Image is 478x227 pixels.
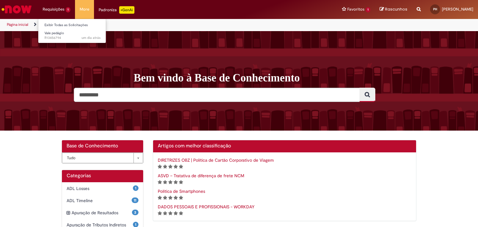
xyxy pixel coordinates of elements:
[72,210,132,216] span: Apuração de Resultados
[67,153,130,163] span: Tudo
[174,211,178,215] i: 4
[62,182,143,195] div: 1 ADL Losses
[158,196,162,200] i: 1
[168,211,172,215] i: 3
[158,180,162,184] i: 1
[132,210,138,215] span: 3
[359,88,375,102] button: Pesquisar
[163,180,167,184] i: 2
[158,188,205,194] a: Política de Smartphones
[67,143,138,149] h2: Base de Conhecimento
[67,210,70,216] i: expandir categoria Apuração de Resultados
[158,204,255,210] a: DADOS PESSOAIS E PROFISSIONAIS - WORKDAY
[168,180,172,184] i: 3
[168,164,172,169] i: 3
[74,88,360,102] input: Pesquisar
[158,164,162,169] i: 1
[163,164,167,169] i: 2
[7,22,28,27] a: Página inicial
[179,211,183,215] i: 5
[158,210,183,216] span: Classificação de artigo - Somente leitura
[347,6,364,12] span: Favoritos
[158,173,244,178] a: ASVD – Tratativa de diferença de frete NCM
[62,206,143,219] div: expandir categoria Apuração de Resultados 3 Apuração de Resultados
[366,7,370,12] span: 1
[45,31,64,35] span: Vale pedágio
[62,153,143,163] a: Tudo
[38,19,106,43] ul: Requisições
[158,195,183,200] span: Classificação de artigo - Somente leitura
[174,180,178,184] i: 4
[133,185,138,191] span: 1
[67,197,132,204] span: ADL Timeline
[158,143,412,149] h2: Artigos com melhor classificação
[433,7,437,11] span: PH
[174,164,178,169] i: 4
[119,6,134,14] p: +GenAi
[66,7,70,12] span: 1
[174,196,178,200] i: 4
[99,6,134,14] div: Padroniza
[62,194,143,207] div: 11 ADL Timeline
[1,3,33,16] img: ServiceNow
[134,72,421,85] h1: Bem vindo à Base de Conhecimento
[43,6,64,12] span: Requisições
[158,179,183,185] span: Classificação de artigo - Somente leitura
[158,211,162,215] i: 1
[38,30,107,41] a: Aberto R13456794 : Vale pedágio
[67,185,133,192] span: ADL Losses
[179,196,183,200] i: 5
[158,164,183,169] span: Classificação de artigo - Somente leitura
[82,35,101,40] span: um dia atrás
[158,157,274,163] a: DIRETRIZES OBZ | Política de Cartão Corporativo de Viagem
[132,197,138,203] span: 11
[5,19,314,30] ul: Trilhas de página
[385,6,407,12] span: Rascunhos
[179,164,183,169] i: 5
[442,7,473,12] span: [PERSON_NAME]
[80,6,89,12] span: More
[45,35,101,40] span: R13456794
[82,35,101,40] time: 28/08/2025 10:45:16
[163,196,167,200] i: 2
[163,211,167,215] i: 2
[380,7,407,12] a: Rascunhos
[179,180,183,184] i: 5
[67,173,138,179] h1: Categorias
[62,152,143,163] div: Bases de Conhecimento
[38,22,107,29] a: Exibir Todas as Solicitações
[168,196,172,200] i: 3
